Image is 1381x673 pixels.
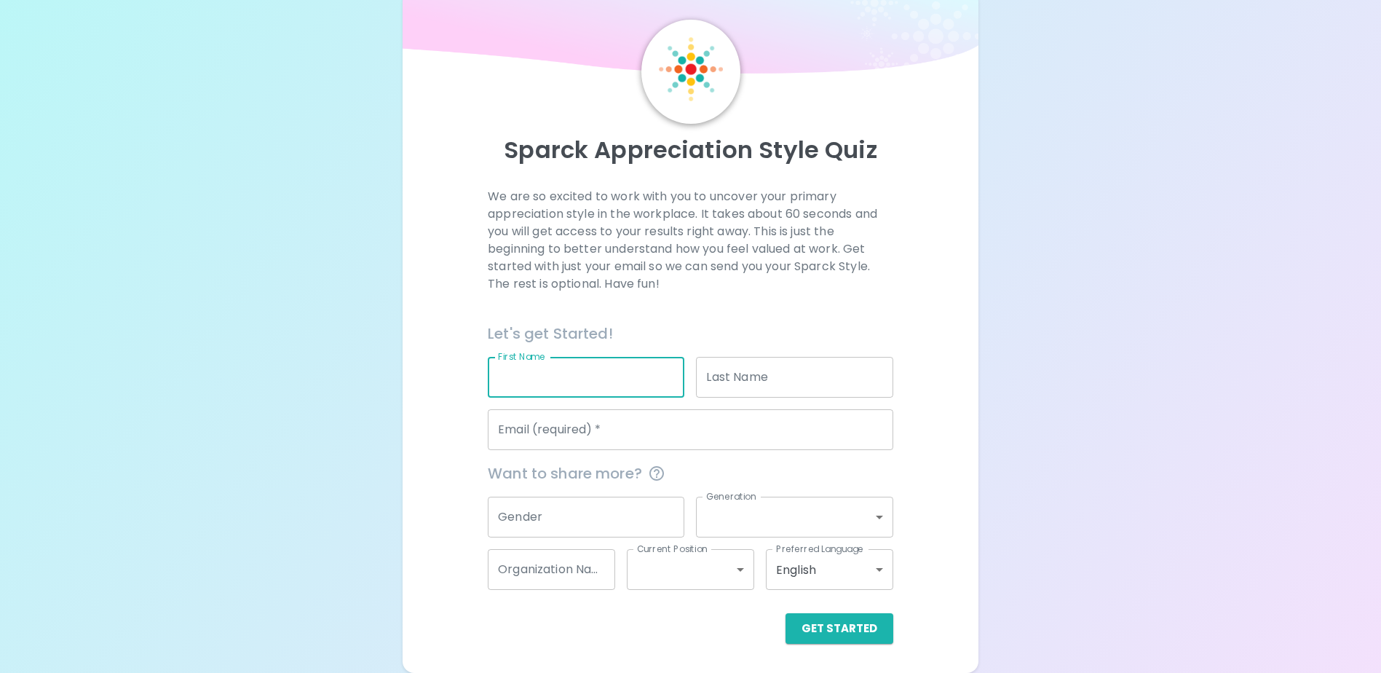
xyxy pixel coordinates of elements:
[488,462,893,485] span: Want to share more?
[766,549,893,590] div: English
[706,490,756,503] label: Generation
[659,37,723,101] img: Sparck Logo
[648,465,665,482] svg: This information is completely confidential and only used for aggregated appreciation studies at ...
[776,543,863,555] label: Preferred Language
[420,135,960,165] p: Sparck Appreciation Style Quiz
[488,322,893,345] h6: Let's get Started!
[498,350,545,363] label: First Name
[488,188,893,293] p: We are so excited to work with you to uncover your primary appreciation style in the workplace. I...
[786,613,893,644] button: Get Started
[637,543,708,555] label: Current Position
